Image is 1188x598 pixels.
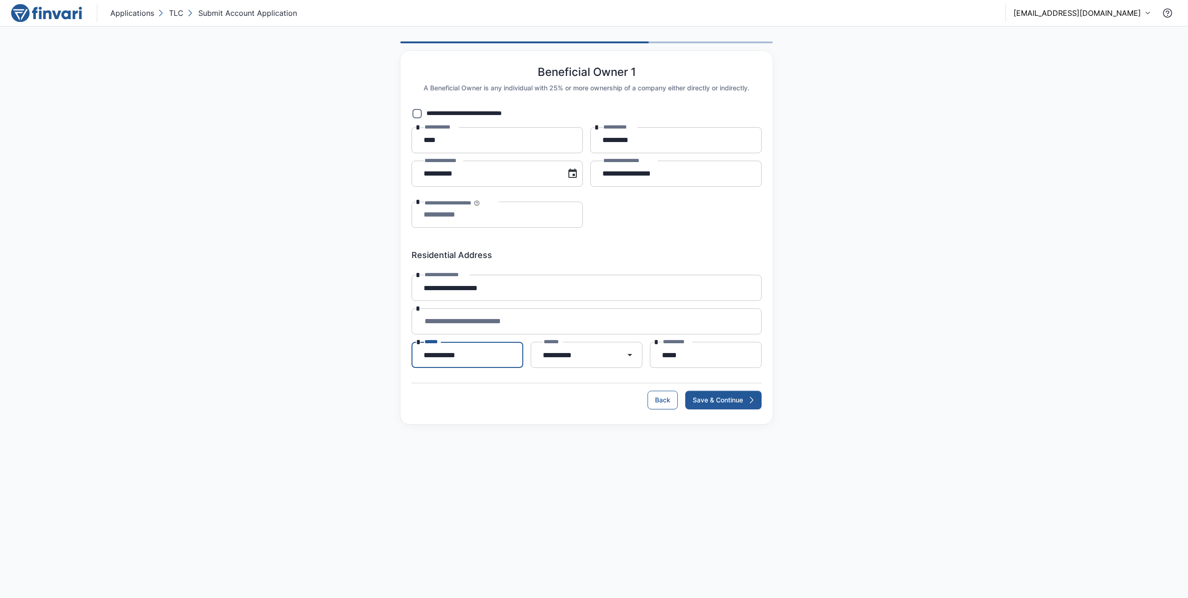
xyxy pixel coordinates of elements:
button: Choose date, selected date is Apr 10, 1964 [563,164,582,183]
p: Applications [110,7,154,19]
p: TLC [169,7,183,19]
p: Submit Account Application [198,7,297,19]
p: [EMAIL_ADDRESS][DOMAIN_NAME] [1013,7,1141,19]
h5: Beneficial Owner 1 [538,66,636,79]
button: [EMAIL_ADDRESS][DOMAIN_NAME] [1013,7,1151,19]
button: Open [621,346,639,364]
button: Submit Account Application [185,6,299,20]
h6: Residential Address [412,250,762,260]
button: Back [648,391,678,409]
button: Contact Support [1158,4,1177,22]
h6: A Beneficial Owner is any individual with 25% or more ownership of a company either directly or i... [424,83,749,93]
button: TLC [156,6,185,20]
img: logo [11,4,82,22]
button: Save & Continue [685,391,762,409]
button: Applications [108,6,156,20]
